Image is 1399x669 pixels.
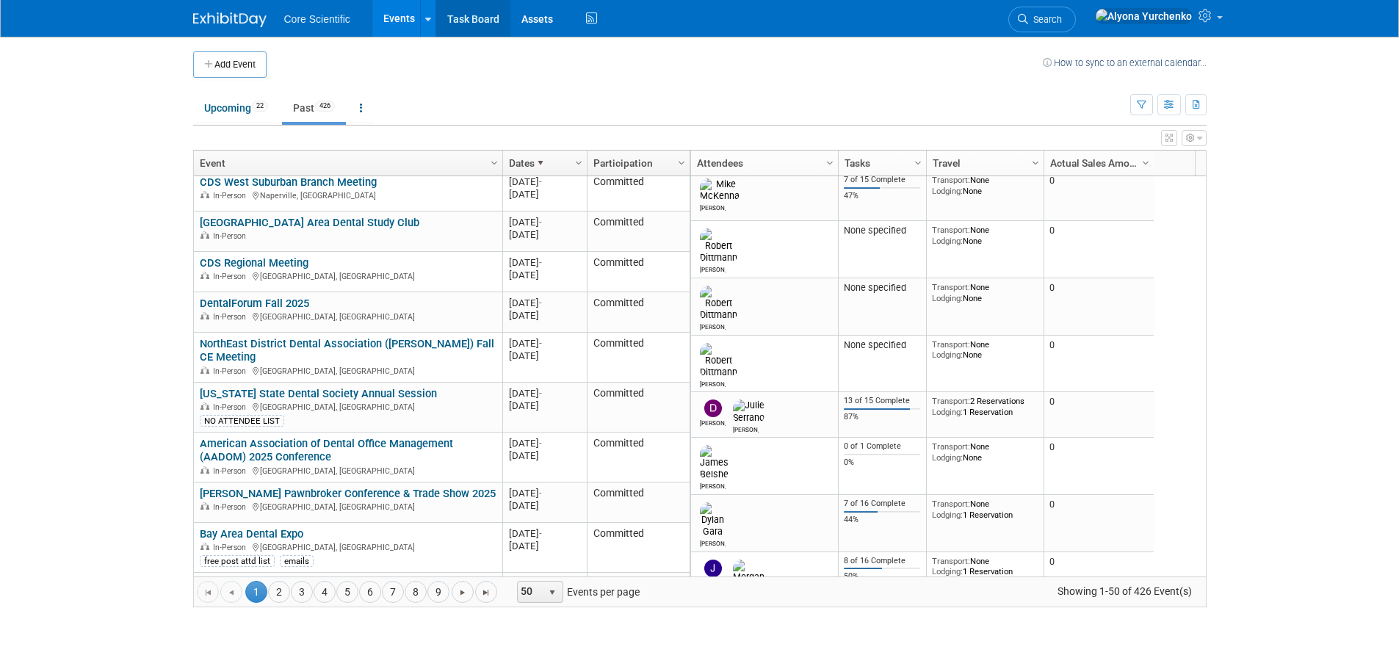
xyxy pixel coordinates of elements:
[932,175,1038,196] div: None None
[200,400,496,413] div: [GEOGRAPHIC_DATA], [GEOGRAPHIC_DATA]
[539,488,542,499] span: -
[587,333,690,383] td: Committed
[200,151,493,176] a: Event
[822,151,838,173] a: Column Settings
[573,157,585,169] span: Column Settings
[200,387,437,400] a: [US_STATE] State Dental Society Annual Session
[844,571,920,582] div: 50%
[844,441,920,452] div: 0 of 1 Complete
[200,540,496,553] div: [GEOGRAPHIC_DATA], [GEOGRAPHIC_DATA]
[1044,278,1154,336] td: 0
[518,582,543,602] span: 50
[1044,171,1154,221] td: 0
[200,216,419,229] a: [GEOGRAPHIC_DATA] Area Dental Study Club
[193,51,267,78] button: Add Event
[200,337,494,364] a: NorthEast District Dental Association ([PERSON_NAME]) Fall CE Meeting
[314,581,336,603] a: 4
[539,438,542,449] span: -
[539,297,542,308] span: -
[587,523,690,573] td: Committed
[200,312,209,319] img: In-Person Event
[200,487,496,500] a: [PERSON_NAME] Pawnbroker Conference & Trade Show 2025
[509,487,580,499] div: [DATE]
[1095,8,1193,24] img: Alyona Yurchenko
[213,402,250,412] span: In-Person
[213,502,250,512] span: In-Person
[382,581,404,603] a: 7
[932,556,970,566] span: Transport:
[200,437,453,464] a: American Association of Dental Office Management (AADOM) 2025 Conference
[336,581,358,603] a: 5
[509,297,580,309] div: [DATE]
[202,587,214,599] span: Go to the first page
[932,282,1038,303] div: None None
[587,383,690,433] td: Committed
[932,293,963,303] span: Lodging:
[509,228,580,241] div: [DATE]
[845,151,917,176] a: Tasks
[912,157,924,169] span: Column Settings
[932,441,1038,463] div: None None
[245,581,267,603] span: 1
[844,556,920,566] div: 8 of 16 Complete
[509,176,580,188] div: [DATE]
[213,466,250,476] span: In-Person
[700,202,726,211] div: Mike McKenna
[587,482,690,523] td: Committed
[509,256,580,269] div: [DATE]
[1044,336,1154,393] td: 0
[1028,14,1062,25] span: Search
[200,466,209,474] img: In-Person Event
[704,399,722,417] img: Dan Boro
[733,399,764,423] img: Julie Serrano
[910,151,926,173] a: Column Settings
[932,186,963,196] span: Lodging:
[700,445,729,480] img: James Belshe
[213,272,250,281] span: In-Person
[1044,392,1154,438] td: 0
[700,286,737,321] img: Robert Dittmann
[539,338,542,349] span: -
[200,191,209,198] img: In-Person Event
[200,366,209,374] img: In-Person Event
[539,257,542,268] span: -
[509,437,580,449] div: [DATE]
[509,527,580,540] div: [DATE]
[593,151,680,176] a: Participation
[844,499,920,509] div: 7 of 16 Complete
[546,587,558,599] span: select
[200,402,209,410] img: In-Person Event
[509,151,577,176] a: Dates
[213,191,250,200] span: In-Person
[1043,57,1207,68] a: How to sync to an external calendar...
[225,587,237,599] span: Go to the previous page
[200,310,496,322] div: [GEOGRAPHIC_DATA], [GEOGRAPHIC_DATA]
[587,171,690,211] td: Committed
[539,528,542,539] span: -
[1044,495,1154,552] td: 0
[932,350,963,360] span: Lodging:
[844,458,920,468] div: 0%
[509,499,580,512] div: [DATE]
[284,13,350,25] span: Core Scientific
[509,309,580,322] div: [DATE]
[700,321,726,330] div: Robert Dittmann
[509,337,580,350] div: [DATE]
[1008,7,1076,32] a: Search
[509,188,580,200] div: [DATE]
[932,236,963,246] span: Lodging:
[213,231,250,241] span: In-Person
[213,312,250,322] span: In-Person
[844,225,920,236] div: None specified
[213,543,250,552] span: In-Person
[193,94,279,122] a: Upcoming22
[509,540,580,552] div: [DATE]
[291,581,313,603] a: 3
[200,364,496,377] div: [GEOGRAPHIC_DATA], [GEOGRAPHIC_DATA]
[824,157,836,169] span: Column Settings
[932,339,1038,361] div: None None
[700,228,737,264] img: Robert Dittmann
[498,581,654,603] span: Events per page
[933,151,1034,176] a: Travel
[539,217,542,228] span: -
